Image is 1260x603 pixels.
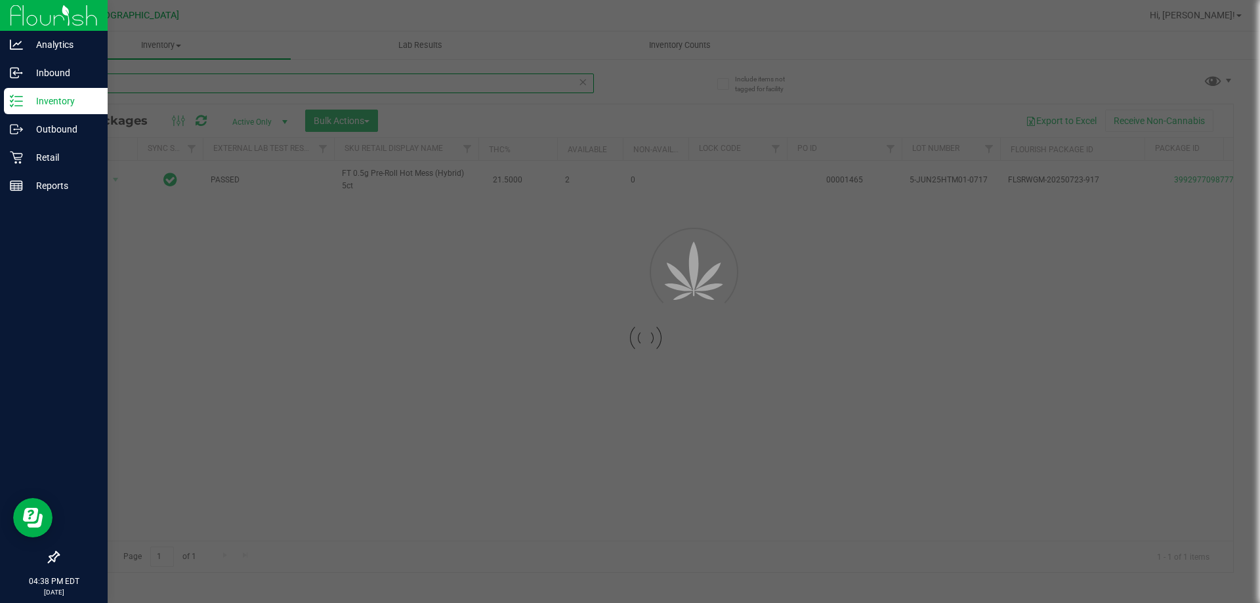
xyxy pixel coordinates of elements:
p: Inventory [23,93,102,109]
p: Inbound [23,65,102,81]
inline-svg: Analytics [10,38,23,51]
p: 04:38 PM EDT [6,575,102,587]
p: [DATE] [6,587,102,597]
p: Analytics [23,37,102,52]
p: Retail [23,150,102,165]
inline-svg: Outbound [10,123,23,136]
inline-svg: Inventory [10,94,23,108]
inline-svg: Reports [10,179,23,192]
p: Outbound [23,121,102,137]
inline-svg: Retail [10,151,23,164]
p: Reports [23,178,102,194]
inline-svg: Inbound [10,66,23,79]
iframe: Resource center [13,498,52,537]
